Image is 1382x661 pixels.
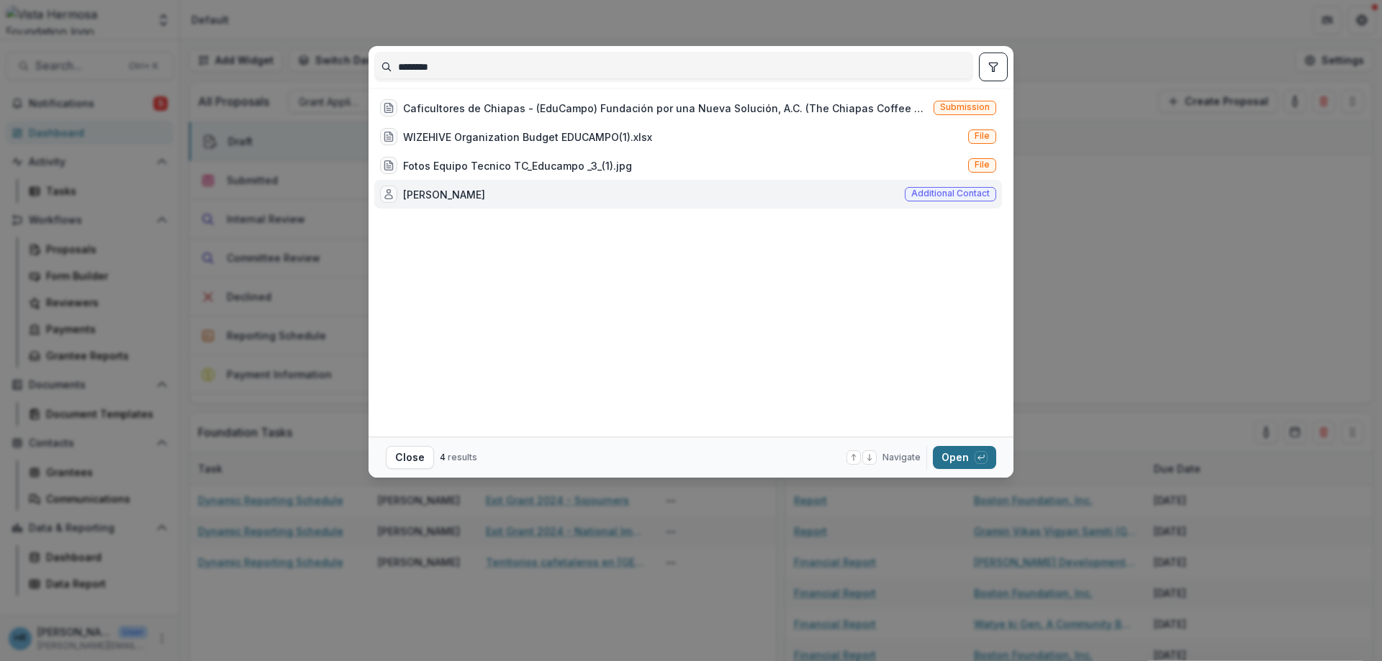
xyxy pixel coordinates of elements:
[911,188,990,199] span: Additional contact
[440,452,446,462] span: 4
[403,101,928,116] div: Caficultores de Chiapas - (EduCampo) Fundación por una Nueva Solución, A.C. (The Chiapas Coffee F...
[882,451,921,464] span: Navigate
[403,129,652,145] div: WIZEHIVE Organization Budget EDUCAMPO(1).xlsx
[975,131,990,141] span: File
[403,187,485,202] div: [PERSON_NAME]
[448,452,477,462] span: results
[979,53,1008,81] button: toggle filters
[975,160,990,170] span: File
[403,158,632,173] div: Fotos Equipo Tecnico TC_Educampo _3_(1).jpg
[940,102,990,112] span: Submission
[933,446,996,469] button: Open
[386,446,434,469] button: Close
